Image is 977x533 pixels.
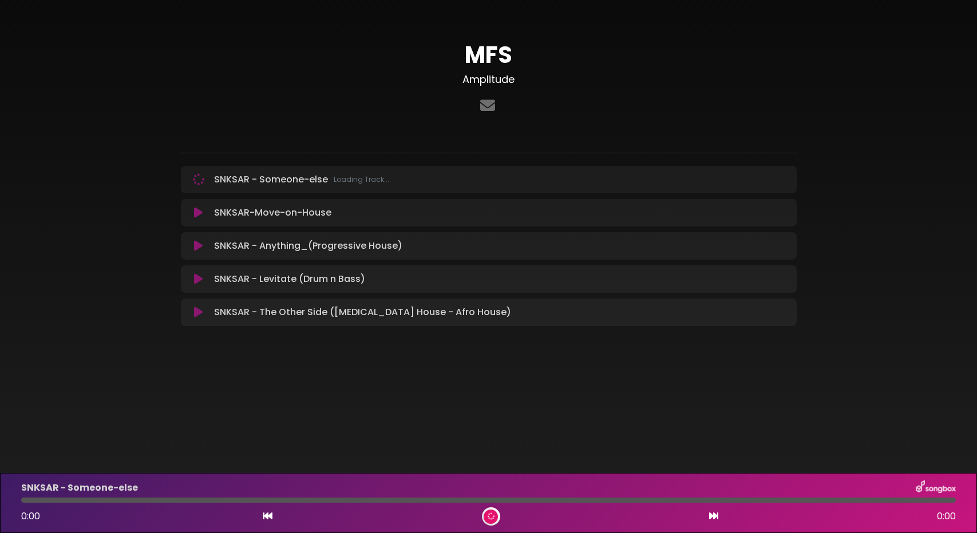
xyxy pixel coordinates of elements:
[214,239,402,253] p: SNKSAR - Anything_(Progressive House)
[181,41,797,69] h1: MFS
[214,272,365,286] p: SNKSAR - Levitate (Drum n Bass)
[214,206,331,220] p: SNKSAR-Move-on-House
[181,73,797,86] h3: Amplitude
[214,305,511,319] p: SNKSAR - The Other Side ([MEDICAL_DATA] House - Afro House)
[334,174,389,185] span: Loading Track...
[214,173,389,186] p: SNKSAR - Someone-else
